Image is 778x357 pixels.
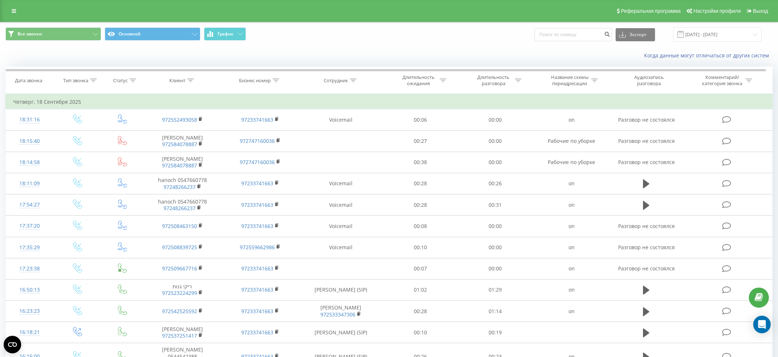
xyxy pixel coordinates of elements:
span: График [217,31,234,37]
div: 18:31:16 [13,113,46,127]
a: 972537251417 [162,332,197,339]
td: 00:10 [383,237,458,258]
td: 00:00 [458,152,532,173]
td: on [533,237,611,258]
div: 18:14:58 [13,155,46,170]
td: 00:07 [383,258,458,279]
td: Рабочие по уборке [533,152,611,173]
td: on [533,194,611,216]
div: 16:18:21 [13,325,46,339]
span: Разговор не состоялся [618,116,675,123]
td: Рабочие по уборке [533,130,611,152]
div: Длительность разговора [474,74,513,87]
a: 97233741663 [241,201,273,208]
a: 97233741663 [241,180,273,187]
input: Поиск по номеру [535,28,612,41]
td: ריקי גנות [143,279,221,300]
a: 972523224299 [162,289,197,296]
span: Разговор не состоялся [618,244,675,251]
div: 16:23:23 [13,304,46,318]
a: 972533347306 [320,311,355,318]
div: Клиент [169,77,185,84]
td: 00:10 [383,322,458,343]
div: Бизнес номер [239,77,271,84]
div: 18:15:40 [13,134,46,148]
td: [PERSON_NAME] [143,130,221,152]
td: Четверг, 18 Сентября 2025 [6,95,773,109]
div: 16:50:13 [13,283,46,297]
td: 00:31 [458,194,532,216]
a: 972508839725 [162,244,197,251]
td: on [533,216,611,237]
span: Реферальная программа [621,8,681,14]
div: Сотрудник [324,77,348,84]
span: Разговор не состоялся [618,159,675,166]
a: 972509667716 [162,265,197,272]
div: Аудиозапись разговора [625,74,673,87]
a: 972747160036 [240,137,275,144]
td: on [533,301,611,322]
a: 97233741663 [241,116,273,123]
td: 00:28 [383,301,458,322]
a: 972559662986 [240,244,275,251]
td: [PERSON_NAME] [299,301,383,322]
a: 97233741663 [241,329,273,336]
a: 97248266237 [163,183,196,190]
button: Все звонки [5,27,101,41]
a: 97248266237 [163,205,196,212]
div: 17:54:27 [13,198,46,212]
a: 972584078887 [162,162,197,169]
td: [PERSON_NAME] (SIP) [299,279,383,300]
a: 97233741663 [241,223,273,229]
td: 00:06 [383,109,458,130]
span: Разговор не состоялся [618,137,675,144]
div: Комментарий/категория звонка [701,74,744,87]
button: График [204,27,246,41]
a: Когда данные могут отличаться от других систем [644,52,773,59]
button: Экспорт [616,28,655,41]
div: Дата звонка [15,77,42,84]
td: on [533,109,611,130]
td: 00:28 [383,194,458,216]
td: [PERSON_NAME] [143,152,221,173]
td: 00:27 [383,130,458,152]
td: 00:00 [458,109,532,130]
a: 972584078887 [162,141,197,148]
td: 00:26 [458,173,532,194]
div: Название схемы переадресации [550,74,589,87]
span: Все звонки [18,31,42,37]
td: Voicemail [299,109,383,130]
td: on [533,279,611,300]
td: 00:08 [383,216,458,237]
td: 00:38 [383,152,458,173]
div: Open Intercom Messenger [753,316,771,333]
button: Open CMP widget [4,336,21,353]
td: Voicemail [299,173,383,194]
td: 00:19 [458,322,532,343]
a: 97233741663 [241,308,273,315]
td: 00:00 [458,258,532,279]
a: 972552493058 [162,116,197,123]
div: 17:35:29 [13,240,46,255]
td: 00:28 [383,173,458,194]
td: on [533,173,611,194]
td: Voicemail [299,216,383,237]
div: Статус [113,77,128,84]
span: Выход [753,8,768,14]
td: [PERSON_NAME] [143,322,221,343]
td: 00:00 [458,216,532,237]
td: hanoch 0547660778 [143,194,221,216]
td: 01:29 [458,279,532,300]
a: 97233741663 [241,286,273,293]
span: Разговор не состоялся [618,223,675,229]
td: Voicemail [299,237,383,258]
td: 00:00 [458,130,532,152]
a: 972542525592 [162,308,197,315]
div: Длительность ожидания [399,74,438,87]
td: Voicemail [299,194,383,216]
span: Настройки профиля [693,8,741,14]
button: Основной [105,27,200,41]
td: on [533,258,611,279]
a: 972747160036 [240,159,275,166]
a: 972508463150 [162,223,197,229]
